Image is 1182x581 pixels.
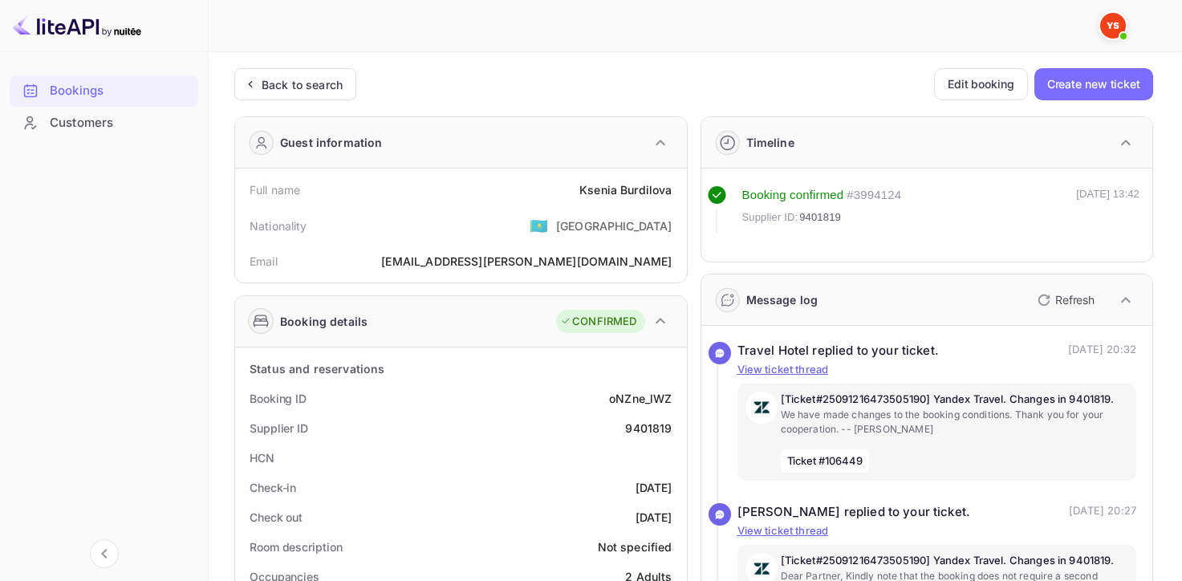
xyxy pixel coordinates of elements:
div: Full name [250,181,300,198]
div: Booking confirmed [742,186,844,205]
p: View ticket thread [737,523,1137,539]
img: AwvSTEc2VUhQAAAAAElFTkSuQmCC [745,392,778,424]
div: Timeline [746,134,794,151]
p: [DATE] 20:32 [1068,342,1136,360]
span: 9401819 [799,209,841,225]
p: [Ticket#25091216473505190] Yandex Travel. Changes in 9401819. [781,553,1129,569]
div: CONFIRMED [560,314,636,330]
button: Create new ticket [1034,68,1153,100]
div: [DATE] [636,479,672,496]
div: HCN [250,449,274,466]
div: [EMAIL_ADDRESS][PERSON_NAME][DOMAIN_NAME] [381,253,672,270]
img: LiteAPI logo [13,13,141,39]
p: We have made changes to the booking conditions. Thank you for your cooperation. -- [PERSON_NAME] [781,408,1129,437]
span: Ticket #106449 [781,449,870,473]
img: Yandex Support [1100,13,1126,39]
div: [DATE] 13:42 [1076,186,1139,233]
div: Bookings [50,82,190,100]
div: Status and reservations [250,360,384,377]
a: Bookings [10,75,198,105]
div: Email [250,253,278,270]
div: Back to search [262,76,343,93]
div: oNZne_lWZ [609,390,672,407]
div: Guest information [280,134,383,151]
button: Collapse navigation [90,539,119,568]
div: Not specified [598,538,672,555]
div: 9401819 [625,420,672,437]
div: Booking ID [250,390,307,407]
div: Room description [250,538,342,555]
div: Message log [746,291,818,308]
div: Customers [50,114,190,132]
div: Travel Hotel replied to your ticket. [737,342,939,360]
p: View ticket thread [737,362,1137,378]
div: Customers [10,108,198,139]
span: United States [530,211,548,240]
div: Ksenia Burdilova [579,181,672,198]
button: Refresh [1028,287,1101,313]
button: Edit booking [934,68,1028,100]
div: Check-in [250,479,296,496]
div: Booking details [280,313,368,330]
p: Refresh [1055,291,1095,308]
div: Check out [250,509,303,526]
div: [DATE] [636,509,672,526]
a: Customers [10,108,198,137]
div: # 3994124 [847,186,901,205]
div: [PERSON_NAME] replied to your ticket. [737,503,971,522]
div: [GEOGRAPHIC_DATA] [556,217,672,234]
p: [DATE] 20:27 [1069,503,1136,522]
span: Supplier ID: [742,209,798,225]
p: [Ticket#25091216473505190] Yandex Travel. Changes in 9401819. [781,392,1129,408]
div: Bookings [10,75,198,107]
div: Supplier ID [250,420,308,437]
div: Nationality [250,217,307,234]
